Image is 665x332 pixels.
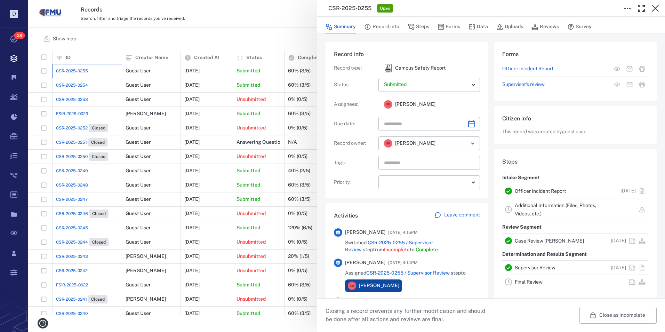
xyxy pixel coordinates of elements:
[515,203,596,216] a: Additional Information (Files, Photos, Videos, etc.)
[384,139,392,148] div: R R
[531,20,559,33] button: Reviews
[515,188,566,194] a: Officer Incident Report
[494,106,657,149] div: Citizen infoThis record was created byguest user.
[395,65,446,72] p: Campus Safety Report
[359,282,399,289] span: [PERSON_NAME]
[494,42,657,106] div: FormsOfficer Incident ReportView form in the stepMail formPrint formSupervisor's reviewView form ...
[326,42,488,203] div: Record infoRecord type:icon Campus Safety ReportCampus Safety ReportStatus:Assignees:RR[PERSON_NA...
[444,212,480,219] p: Leave comment
[620,188,636,195] p: [DATE]
[416,247,438,252] span: Complete
[388,298,418,306] span: [DATE] 4:14PM
[623,78,636,91] button: Mail form
[623,63,636,75] button: Mail form
[434,212,480,220] a: Leave comment
[334,81,376,88] p: Status :
[334,140,376,147] p: Record owner :
[326,307,491,324] p: Closing a record prevents any further modification and should be done after all actions and revie...
[438,20,460,33] button: Forms
[494,149,657,303] div: StepsIntake SegmentOfficer Incident Report[DATE]Additional Information (Files, Photos, Videos, et...
[384,81,469,88] p: Submitted
[468,20,488,33] button: Data
[334,179,376,186] p: Priority :
[515,238,584,244] a: Case Review [PERSON_NAME]
[14,32,25,39] span: 28
[384,64,392,72] img: icon Campus Safety Report
[579,307,657,324] button: Close as incomplete
[366,270,450,276] a: CSR-2025-0255 / Supervisor Review
[515,265,555,270] a: Supervisor Review
[502,128,648,135] p: This record was created by guest user .
[378,6,392,11] span: Open
[611,237,626,244] p: [DATE]
[334,65,376,72] p: Record type :
[384,247,410,252] span: Incomplete
[364,20,399,33] button: Record info
[328,4,371,13] h3: CSR-2025-0255
[634,1,648,15] button: Toggle Fullscreen
[611,264,626,271] p: [DATE]
[611,63,623,75] button: View form in the step
[384,179,469,187] div: —
[502,50,648,58] h6: Forms
[395,101,435,108] span: [PERSON_NAME]
[384,64,392,72] div: Campus Safety Report
[648,1,662,15] button: Close
[502,172,539,184] p: Intake Segment
[388,228,418,237] span: [DATE] 4:15PM
[395,140,435,147] span: [PERSON_NAME]
[326,20,356,33] button: Summary
[334,212,358,220] h6: Activities
[334,159,376,166] p: Tags :
[502,114,648,123] h6: Citizen info
[334,120,376,127] p: Due date :
[348,282,356,290] div: R R
[465,117,479,131] button: Choose date
[62,5,76,11] span: Help
[515,279,543,285] a: Final Review
[468,139,478,148] button: Open
[502,248,587,261] p: Determination and Results Segment
[345,259,385,266] span: [PERSON_NAME]
[502,65,553,72] a: Officer Incident Report
[502,81,545,88] a: Supervisor's review
[611,78,623,91] button: View form in the step
[636,78,648,91] button: Print form
[408,20,429,33] button: Steps
[502,221,542,234] p: Review Segment
[345,270,466,277] span: Assigned step to
[334,101,376,108] p: Assignees :
[567,20,592,33] button: Survey
[384,100,392,109] div: R R
[345,229,385,236] span: [PERSON_NAME]
[10,10,18,18] p: D
[345,240,433,252] a: CSR-2025-0255 / Supervisor Review
[345,239,480,253] span: Switched step from to
[388,259,418,267] span: [DATE] 4:14PM
[496,20,523,33] button: Uploads
[620,1,634,15] button: Toggle to Edit Boxes
[636,63,648,75] button: Print form
[502,158,648,166] h6: Steps
[334,50,480,58] h6: Record info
